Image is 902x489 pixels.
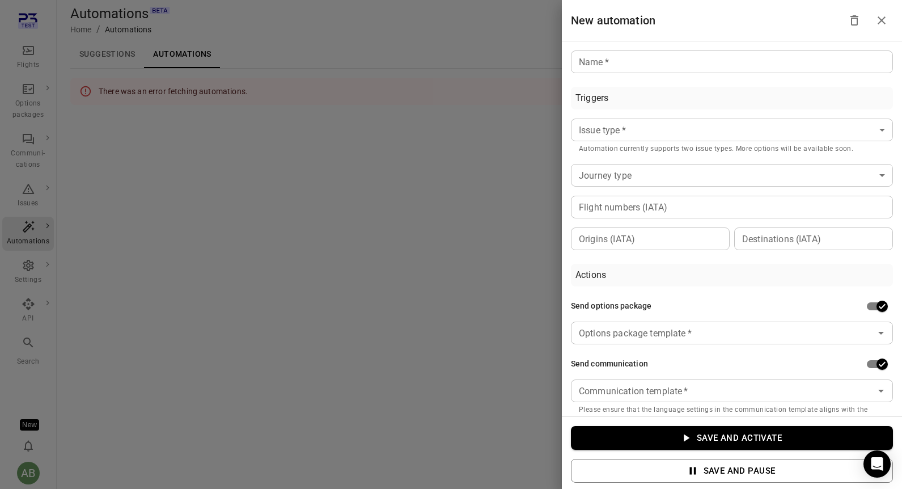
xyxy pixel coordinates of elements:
[571,300,651,313] div: Send options package
[873,325,889,341] button: Open
[575,268,606,282] div: Actions
[571,459,893,483] button: Save and pause
[571,358,648,370] div: Send communication
[575,91,608,105] div: Triggers
[873,383,889,399] button: Open
[863,450,891,478] div: Open Intercom Messenger
[571,11,655,29] h1: New automation
[571,426,893,450] button: Save and activate
[579,404,885,427] p: Please ensure that the language settings in the communication template aligns with the options pa...
[579,144,885,155] p: Automation currently supports two issue types. More options will be available soon.
[843,9,866,32] button: Delete
[870,9,893,32] button: Close drawer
